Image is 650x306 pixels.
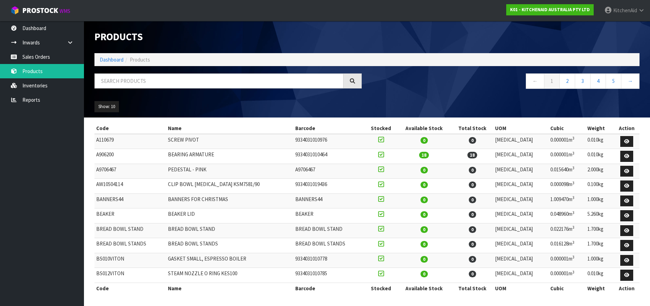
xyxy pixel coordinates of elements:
[294,179,365,194] td: 9334031019436
[493,208,549,223] td: [MEDICAL_DATA]
[586,164,614,179] td: 2.000kg
[166,149,294,164] td: BEARING ARMATURE
[94,179,166,194] td: AW10504114
[606,73,621,88] a: 5
[421,211,428,218] span: 0
[549,149,586,164] td: 0.000001m
[493,123,549,134] th: UOM
[549,208,586,223] td: 0.048960m
[469,226,476,233] span: 0
[469,167,476,173] span: 0
[421,241,428,248] span: 0
[526,73,544,88] a: ←
[10,6,19,15] img: cube-alt.png
[365,283,397,294] th: Stocked
[94,268,166,283] td: BS012VITON
[419,152,429,158] span: 18
[166,164,294,179] td: PEDESTAL - PINK
[469,256,476,263] span: 0
[549,223,586,238] td: 0.022176m
[493,149,549,164] td: [MEDICAL_DATA]
[469,137,476,144] span: 0
[586,149,614,164] td: 0.010kg
[451,283,493,294] th: Total Stock
[294,238,365,253] td: BREAD BOWL STANDS
[94,134,166,149] td: A110679
[590,73,606,88] a: 4
[572,210,574,215] sup: 3
[613,7,637,14] span: KitchenAid
[586,238,614,253] td: 1.700kg
[397,123,451,134] th: Available Stock
[451,123,493,134] th: Total Stock
[94,164,166,179] td: A9706467
[166,253,294,268] td: GASKET SMALL, ESPRESSO BOILER
[586,223,614,238] td: 1.700kg
[586,134,614,149] td: 0.010kg
[544,73,560,88] a: 1
[586,123,614,134] th: Weight
[294,149,365,164] td: 9334031010464
[166,134,294,149] td: SCREW PIVOT
[94,193,166,208] td: BANNERS44
[294,193,365,208] td: BANNERS44
[586,208,614,223] td: 5.260kg
[166,268,294,283] td: STEAM NOZZLE O RING KES100
[549,268,586,283] td: 0.000001m
[421,256,428,263] span: 0
[94,238,166,253] td: BREAD BOWL STANDS
[166,283,294,294] th: Name
[586,253,614,268] td: 1.000kg
[94,149,166,164] td: A906200
[94,223,166,238] td: BREAD BOWL STAND
[572,151,574,156] sup: 3
[549,123,586,134] th: Cubic
[294,223,365,238] td: BREAD BOWL STAND
[94,31,362,43] h1: Products
[469,271,476,277] span: 0
[559,73,575,88] a: 2
[586,193,614,208] td: 1.000kg
[549,134,586,149] td: 0.000001m
[493,268,549,283] td: [MEDICAL_DATA]
[94,73,344,88] input: Search products
[94,123,166,134] th: Code
[493,223,549,238] td: [MEDICAL_DATA]
[493,238,549,253] td: [MEDICAL_DATA]
[586,283,614,294] th: Weight
[294,164,365,179] td: A9706467
[421,167,428,173] span: 0
[166,179,294,194] td: CLIP BOWL [MEDICAL_DATA] KSM7581/90
[294,268,365,283] td: 9334031010785
[493,193,549,208] td: [MEDICAL_DATA]
[549,164,586,179] td: 0.015640m
[575,73,591,88] a: 3
[549,253,586,268] td: 0.000001m
[421,226,428,233] span: 0
[493,253,549,268] td: [MEDICAL_DATA]
[294,208,365,223] td: BEAKER
[572,180,574,185] sup: 3
[294,134,365,149] td: 9334031010976
[493,283,549,294] th: UOM
[94,283,166,294] th: Code
[421,197,428,203] span: 0
[421,137,428,144] span: 0
[510,7,590,13] strong: K01 - KITCHENAID AUSTRALIA PTY LTD
[166,223,294,238] td: BREAD BOWL STAND
[22,6,58,15] span: ProStock
[166,193,294,208] td: BANNERS FOR CHRISTMAS
[572,165,574,170] sup: 3
[467,152,477,158] span: 18
[100,56,123,63] a: Dashboard
[549,238,586,253] td: 0.016128m
[59,8,70,14] small: WMS
[614,123,640,134] th: Action
[372,73,640,91] nav: Page navigation
[572,240,574,245] sup: 3
[397,283,451,294] th: Available Stock
[294,283,365,294] th: Barcode
[421,271,428,277] span: 0
[572,195,574,200] sup: 3
[166,208,294,223] td: BEAKER LID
